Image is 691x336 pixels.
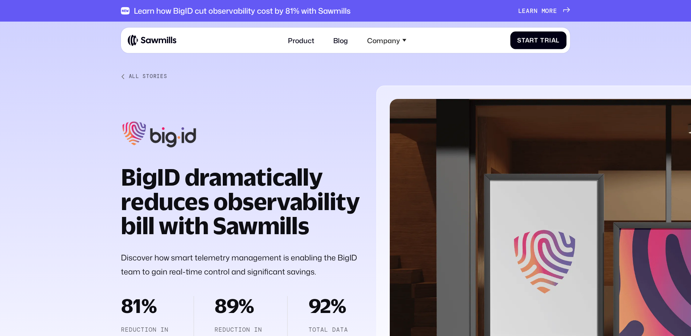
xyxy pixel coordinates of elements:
[283,31,320,50] a: Product
[134,6,351,15] div: Learn how BigID cut observability cost by 81% with Sawmills
[328,31,353,50] a: Blog
[214,296,266,315] h2: 89%
[121,296,173,315] h2: 81%
[308,296,360,315] h2: 92%
[121,251,360,279] p: Discover how smart telemetry management is enabling the BigID team to gain real-time control and ...
[518,7,570,14] a: Learn more
[510,31,567,49] a: Start Trial
[517,37,560,44] div: Start Trial
[121,163,360,239] strong: BigID dramatically reduces observability bill with Sawmills
[129,73,167,80] div: All Stories
[367,36,400,44] div: Company
[121,73,360,80] a: All Stories
[518,7,557,14] div: Learn more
